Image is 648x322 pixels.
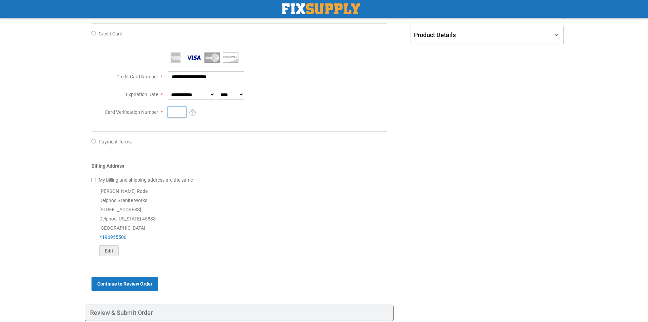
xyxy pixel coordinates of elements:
[223,52,238,63] img: Discover
[105,248,113,254] span: Edit
[168,52,183,63] img: American Express
[282,3,360,14] a: store logo
[99,245,119,256] button: Edit
[105,109,158,115] span: Card Verification Number
[92,187,387,256] div: [PERSON_NAME] Rode Delphos Granite Works [STREET_ADDRESS] Delphos , 45833 [GEOGRAPHIC_DATA]
[414,31,456,39] span: Product Details
[92,163,387,173] div: Billing Address
[92,277,158,291] button: Continue to Review Order
[126,92,158,97] span: Expiration Date
[282,3,360,14] img: Fix Industrial Supply
[116,74,158,79] span: Credit Card Number
[99,139,132,144] span: Payment Terms
[99,177,193,183] span: My billing and shipping address are the same
[99,234,127,240] a: 4196955500
[85,305,394,321] div: Review & Submit Order
[186,52,202,63] img: Visa
[204,52,220,63] img: MasterCard
[97,281,152,287] span: Continue to Review Order
[117,216,141,221] span: [US_STATE]
[99,31,122,36] span: Credit Card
